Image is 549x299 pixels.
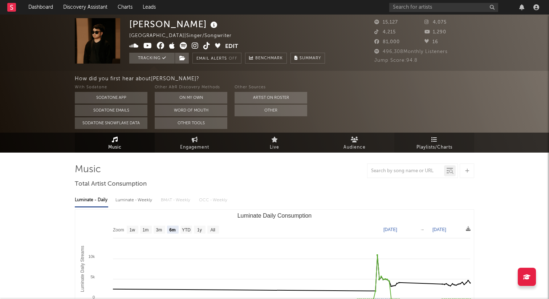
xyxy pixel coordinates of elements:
text: 1y [197,227,202,233]
button: Sodatone Snowflake Data [75,117,147,129]
span: 4,075 [424,20,447,25]
button: Summary [290,53,325,64]
span: Benchmark [255,54,283,63]
input: Search for artists [389,3,498,12]
a: Live [235,133,314,153]
text: 6m [169,227,175,233]
div: Other A&R Discovery Methods [155,83,227,92]
text: 3m [156,227,162,233]
div: Other Sources [235,83,307,92]
span: 15,127 [374,20,398,25]
button: Word Of Mouth [155,105,227,116]
span: 4,215 [374,30,396,35]
span: Live [270,143,279,152]
span: 496,308 Monthly Listeners [374,49,448,54]
span: 16 [424,40,438,44]
button: Edit [225,42,238,51]
text: YTD [182,227,191,233]
span: Music [108,143,122,152]
span: Total Artist Consumption [75,180,147,189]
div: With Sodatone [75,83,147,92]
div: Luminate - Weekly [115,194,154,206]
a: Music [75,133,155,153]
span: 1,290 [424,30,446,35]
span: 81,000 [374,40,400,44]
div: [PERSON_NAME] [129,18,219,30]
text: Luminate Daily Consumption [237,213,312,219]
button: Sodatone Emails [75,105,147,116]
text: 5k [90,275,95,279]
a: Playlists/Charts [394,133,474,153]
button: Artist on Roster [235,92,307,104]
div: How did you first hear about [PERSON_NAME] ? [75,74,549,83]
button: Sodatone App [75,92,147,104]
a: Benchmark [245,53,287,64]
text: Zoom [113,227,124,233]
a: Engagement [155,133,235,153]
span: Engagement [180,143,209,152]
div: Luminate - Daily [75,194,108,206]
input: Search by song name or URL [367,168,444,174]
button: Email AlertsOff [192,53,241,64]
a: Audience [314,133,394,153]
div: [GEOGRAPHIC_DATA] | Singer/Songwriter [129,32,240,40]
span: Jump Score: 94.8 [374,58,418,63]
text: 10k [88,254,95,259]
em: Off [229,57,237,61]
text: → [420,227,424,232]
button: Other [235,105,307,116]
text: Luminate Daily Streams [80,246,85,292]
text: [DATE] [432,227,446,232]
text: All [210,227,215,233]
text: [DATE] [383,227,397,232]
button: Other Tools [155,117,227,129]
span: Audience [343,143,366,152]
button: Tracking [129,53,175,64]
span: Playlists/Charts [416,143,452,152]
button: On My Own [155,92,227,104]
span: Summary [300,56,321,60]
text: 1w [130,227,135,233]
text: 1m [143,227,149,233]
